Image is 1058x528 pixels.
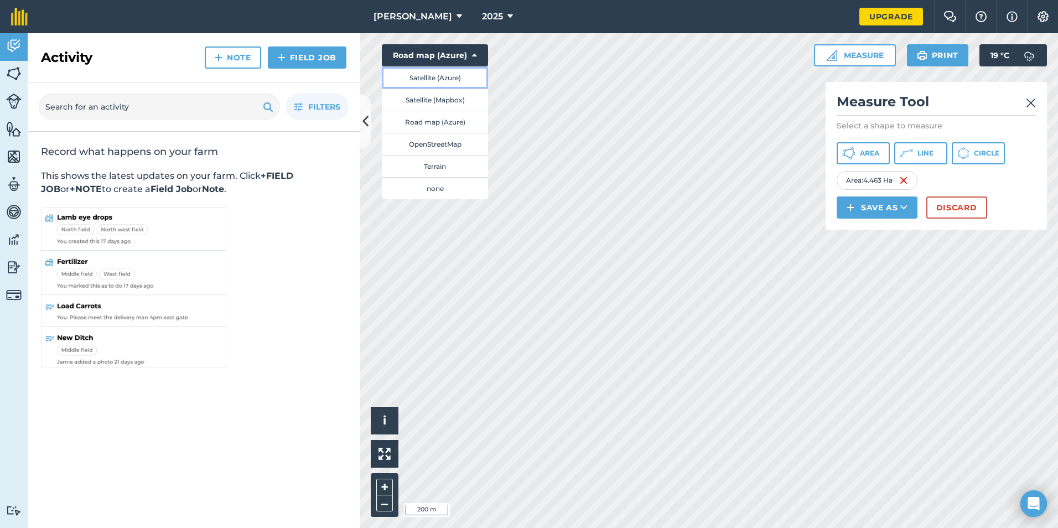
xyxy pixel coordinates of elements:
[837,142,890,164] button: Area
[952,142,1005,164] button: Circle
[205,46,261,69] a: Note
[1007,10,1018,23] img: svg+xml;base64,PHN2ZyB4bWxucz0iaHR0cDovL3d3dy53My5vcmcvMjAwMC9zdmciIHdpZHRoPSIxNyIgaGVpZ2h0PSIxNy...
[39,94,280,120] input: Search for an activity
[1020,490,1047,517] div: Open Intercom Messenger
[837,120,1036,131] p: Select a shape to measure
[837,93,1036,116] h2: Measure Tool
[382,66,488,89] button: Satellite (Azure)
[70,184,102,194] strong: +NOTE
[6,148,22,165] img: svg+xml;base64,PHN2ZyB4bWxucz0iaHR0cDovL3d3dy53My5vcmcvMjAwMC9zdmciIHdpZHRoPSI1NiIgaGVpZ2h0PSI2MC...
[376,495,393,511] button: –
[382,111,488,133] button: Road map (Azure)
[41,169,346,196] p: This shows the latest updates on your farm. Click or to create a or .
[376,479,393,495] button: +
[926,196,987,219] button: Discard
[151,184,193,194] strong: Field Job
[917,149,933,158] span: Line
[899,174,908,187] img: svg+xml;base64,PHN2ZyB4bWxucz0iaHR0cDovL3d3dy53My5vcmcvMjAwMC9zdmciIHdpZHRoPSIxNiIgaGVpZ2h0PSIyNC...
[859,8,923,25] a: Upgrade
[382,133,488,155] button: OpenStreetMap
[383,413,386,427] span: i
[6,259,22,276] img: svg+xml;base64,PD94bWwgdmVyc2lvbj0iMS4wIiBlbmNvZGluZz0idXRmLTgiPz4KPCEtLSBHZW5lcmF0b3I6IEFkb2JlIE...
[6,287,22,303] img: svg+xml;base64,PD94bWwgdmVyc2lvbj0iMS4wIiBlbmNvZGluZz0idXRmLTgiPz4KPCEtLSBHZW5lcmF0b3I6IEFkb2JlIE...
[308,101,340,113] span: Filters
[1026,96,1036,110] img: svg+xml;base64,PHN2ZyB4bWxucz0iaHR0cDovL3d3dy53My5vcmcvMjAwMC9zdmciIHdpZHRoPSIyMiIgaGVpZ2h0PSIzMC...
[837,196,917,219] button: Save as
[847,201,854,214] img: svg+xml;base64,PHN2ZyB4bWxucz0iaHR0cDovL3d3dy53My5vcmcvMjAwMC9zdmciIHdpZHRoPSIxNCIgaGVpZ2h0PSIyNC...
[6,505,22,516] img: svg+xml;base64,PD94bWwgdmVyc2lvbj0iMS4wIiBlbmNvZGluZz0idXRmLTgiPz4KPCEtLSBHZW5lcmF0b3I6IEFkb2JlIE...
[41,145,346,158] h2: Record what happens on your farm
[202,184,224,194] strong: Note
[6,231,22,248] img: svg+xml;base64,PD94bWwgdmVyc2lvbj0iMS4wIiBlbmNvZGluZz0idXRmLTgiPz4KPCEtLSBHZW5lcmF0b3I6IEFkb2JlIE...
[6,176,22,193] img: svg+xml;base64,PD94bWwgdmVyc2lvbj0iMS4wIiBlbmNvZGluZz0idXRmLTgiPz4KPCEtLSBHZW5lcmF0b3I6IEFkb2JlIE...
[6,121,22,137] img: svg+xml;base64,PHN2ZyB4bWxucz0iaHR0cDovL3d3dy53My5vcmcvMjAwMC9zdmciIHdpZHRoPSI1NiIgaGVpZ2h0PSI2MC...
[837,171,917,190] div: Area : 4.463 Ha
[382,177,488,199] button: none
[268,46,346,69] a: Field Job
[41,49,92,66] h2: Activity
[894,142,947,164] button: Line
[974,11,988,22] img: A question mark icon
[814,44,896,66] button: Measure
[6,38,22,54] img: svg+xml;base64,PD94bWwgdmVyc2lvbj0iMS4wIiBlbmNvZGluZz0idXRmLTgiPz4KPCEtLSBHZW5lcmF0b3I6IEFkb2JlIE...
[990,44,1009,66] span: 19 ° C
[382,44,488,66] button: Road map (Azure)
[11,8,28,25] img: fieldmargin Logo
[378,448,391,460] img: Four arrows, one pointing top left, one top right, one bottom right and the last bottom left
[979,44,1047,66] button: 19 °C
[1018,44,1040,66] img: svg+xml;base64,PD94bWwgdmVyc2lvbj0iMS4wIiBlbmNvZGluZz0idXRmLTgiPz4KPCEtLSBHZW5lcmF0b3I6IEFkb2JlIE...
[1036,11,1050,22] img: A cog icon
[943,11,957,22] img: Two speech bubbles overlapping with the left bubble in the forefront
[278,51,286,64] img: svg+xml;base64,PHN2ZyB4bWxucz0iaHR0cDovL3d3dy53My5vcmcvMjAwMC9zdmciIHdpZHRoPSIxNCIgaGVpZ2h0PSIyNC...
[974,149,999,158] span: Circle
[263,100,273,113] img: svg+xml;base64,PHN2ZyB4bWxucz0iaHR0cDovL3d3dy53My5vcmcvMjAwMC9zdmciIHdpZHRoPSIxOSIgaGVpZ2h0PSIyNC...
[382,155,488,177] button: Terrain
[482,10,503,23] span: 2025
[6,65,22,82] img: svg+xml;base64,PHN2ZyB4bWxucz0iaHR0cDovL3d3dy53My5vcmcvMjAwMC9zdmciIHdpZHRoPSI1NiIgaGVpZ2h0PSI2MC...
[374,10,452,23] span: [PERSON_NAME]
[860,149,879,158] span: Area
[907,44,969,66] button: Print
[917,49,927,62] img: svg+xml;base64,PHN2ZyB4bWxucz0iaHR0cDovL3d3dy53My5vcmcvMjAwMC9zdmciIHdpZHRoPSIxOSIgaGVpZ2h0PSIyNC...
[382,89,488,111] button: Satellite (Mapbox)
[215,51,222,64] img: svg+xml;base64,PHN2ZyB4bWxucz0iaHR0cDovL3d3dy53My5vcmcvMjAwMC9zdmciIHdpZHRoPSIxNCIgaGVpZ2h0PSIyNC...
[6,204,22,220] img: svg+xml;base64,PD94bWwgdmVyc2lvbj0iMS4wIiBlbmNvZGluZz0idXRmLTgiPz4KPCEtLSBHZW5lcmF0b3I6IEFkb2JlIE...
[826,50,837,61] img: Ruler icon
[286,94,349,120] button: Filters
[371,407,398,434] button: i
[6,94,22,109] img: svg+xml;base64,PD94bWwgdmVyc2lvbj0iMS4wIiBlbmNvZGluZz0idXRmLTgiPz4KPCEtLSBHZW5lcmF0b3I6IEFkb2JlIE...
